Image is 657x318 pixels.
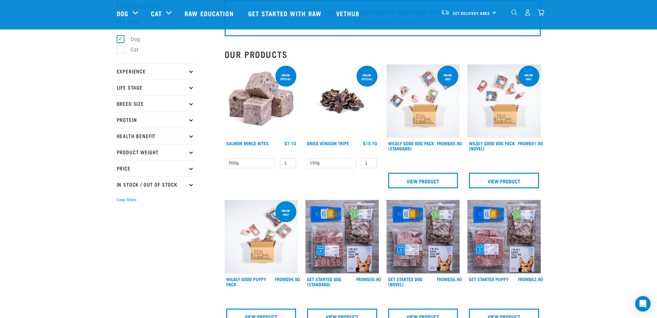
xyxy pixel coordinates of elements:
[225,64,298,138] img: 1141 Salmon Mince 01
[305,64,379,138] img: Dried Vension Tripe 1691
[518,142,529,144] span: FROM
[437,278,448,280] span: FROM
[387,200,460,273] img: NSP Dog Novel Update
[275,278,286,280] span: FROM
[453,12,490,14] span: Set Delivery Area
[356,278,367,280] span: FROM
[537,9,544,16] img: home-icon@2x.png
[117,112,194,128] p: Protein
[635,296,651,312] div: Open Intercom Messenger
[388,278,422,285] a: Get Started Dog (Novel)
[361,158,377,168] input: 1
[388,142,434,149] a: Wildly Good Dog Pack (Standard)
[151,8,162,18] a: Cat
[524,9,531,16] img: user.png
[226,142,269,144] a: Salmon Mince Bites
[117,8,128,18] a: Dog
[120,35,143,43] label: Dog
[284,141,296,146] div: $7.10
[242,0,330,26] a: Get started with Raw
[469,173,539,188] a: View Product
[441,9,450,15] img: van-moving.png
[330,0,368,26] a: Vethub
[437,142,448,144] span: FROM
[275,277,300,282] div: $94.90
[437,141,462,146] div: $85.90
[275,206,296,219] div: Online Only
[511,9,517,16] img: home-icon-1@2x.png
[437,70,458,84] div: Online Only
[356,70,377,84] div: ONLINE SPECIAL!
[225,49,541,59] h2: Our Products
[307,278,341,285] a: Get Started Dog (Standard)
[117,95,194,112] p: Breed Size
[356,277,381,282] div: $50.90
[388,173,458,188] a: View Product
[280,158,296,168] input: 1
[467,200,541,273] img: NPS Puppy Update
[467,64,541,138] img: Dog Novel 0 2sec
[117,63,194,79] p: Experience
[387,64,460,138] img: Dog 0 2sec
[178,0,241,26] a: Raw Education
[117,197,136,203] button: Clear filters
[225,200,298,273] img: Puppy 0 2sec
[363,141,377,146] div: $15.70
[307,142,349,144] a: Dried Venison Tripe
[518,278,529,280] span: FROM
[518,277,543,282] div: $62.90
[117,160,194,176] p: Price
[469,142,515,149] a: Wildly Good Dog Pack (Novel)
[117,176,194,192] p: In Stock / Out Of Stock
[117,144,194,160] p: Product Weight
[117,128,194,144] p: Health Benefit
[120,46,141,54] label: Cat
[518,70,539,84] div: Online Only
[117,79,194,95] p: Life Stage
[518,141,543,146] div: $91.90
[226,278,266,285] a: Wildly Good Puppy Pack
[437,277,462,282] div: $56.90
[305,200,379,273] img: NSP Dog Standard Update
[275,70,296,84] div: ONLINE SPECIAL!
[469,278,509,280] a: Get Started Puppy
